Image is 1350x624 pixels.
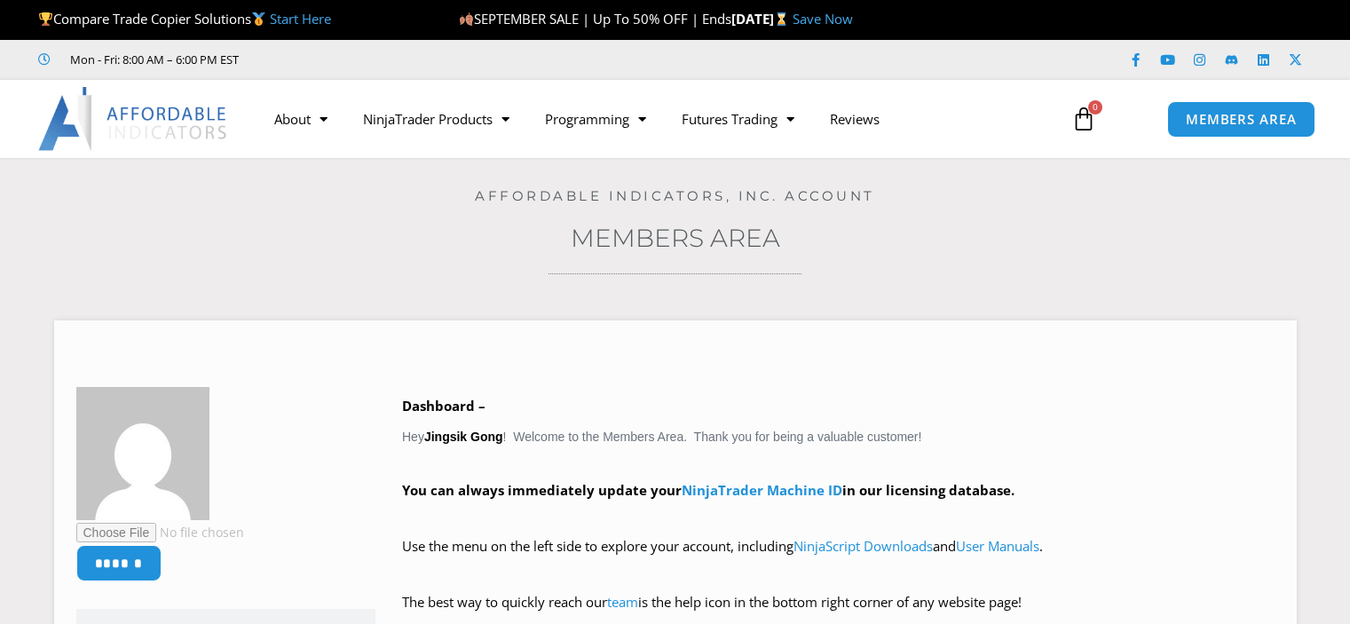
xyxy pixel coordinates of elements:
[731,10,793,28] strong: [DATE]
[402,397,486,415] b: Dashboard –
[1167,101,1315,138] a: MEMBERS AREA
[475,187,875,204] a: Affordable Indicators, Inc. Account
[1088,100,1102,115] span: 0
[264,51,530,68] iframe: Customer reviews powered by Trustpilot
[459,10,731,28] span: SEPTEMBER SALE | Up To 50% OFF | Ends
[682,481,842,499] a: NinjaTrader Machine ID
[66,49,239,70] span: Mon - Fri: 8:00 AM – 6:00 PM EST
[424,430,503,444] strong: Jingsik Gong
[257,99,1054,139] nav: Menu
[76,387,209,520] img: 3e961ded3c57598c38b75bad42f30339efeb9c3e633a926747af0a11817a7dee
[775,12,788,26] img: ⌛
[607,593,638,611] a: team
[793,10,853,28] a: Save Now
[270,10,331,28] a: Start Here
[39,12,52,26] img: 🏆
[1186,113,1297,126] span: MEMBERS AREA
[664,99,812,139] a: Futures Trading
[402,481,1014,499] strong: You can always immediately update your in our licensing database.
[956,537,1039,555] a: User Manuals
[1045,93,1123,145] a: 0
[527,99,664,139] a: Programming
[571,223,780,253] a: Members Area
[402,534,1275,584] p: Use the menu on the left side to explore your account, including and .
[345,99,527,139] a: NinjaTrader Products
[257,99,345,139] a: About
[812,99,897,139] a: Reviews
[460,12,473,26] img: 🍂
[793,537,933,555] a: NinjaScript Downloads
[252,12,265,26] img: 🥇
[38,10,331,28] span: Compare Trade Copier Solutions
[38,87,229,151] img: LogoAI | Affordable Indicators – NinjaTrader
